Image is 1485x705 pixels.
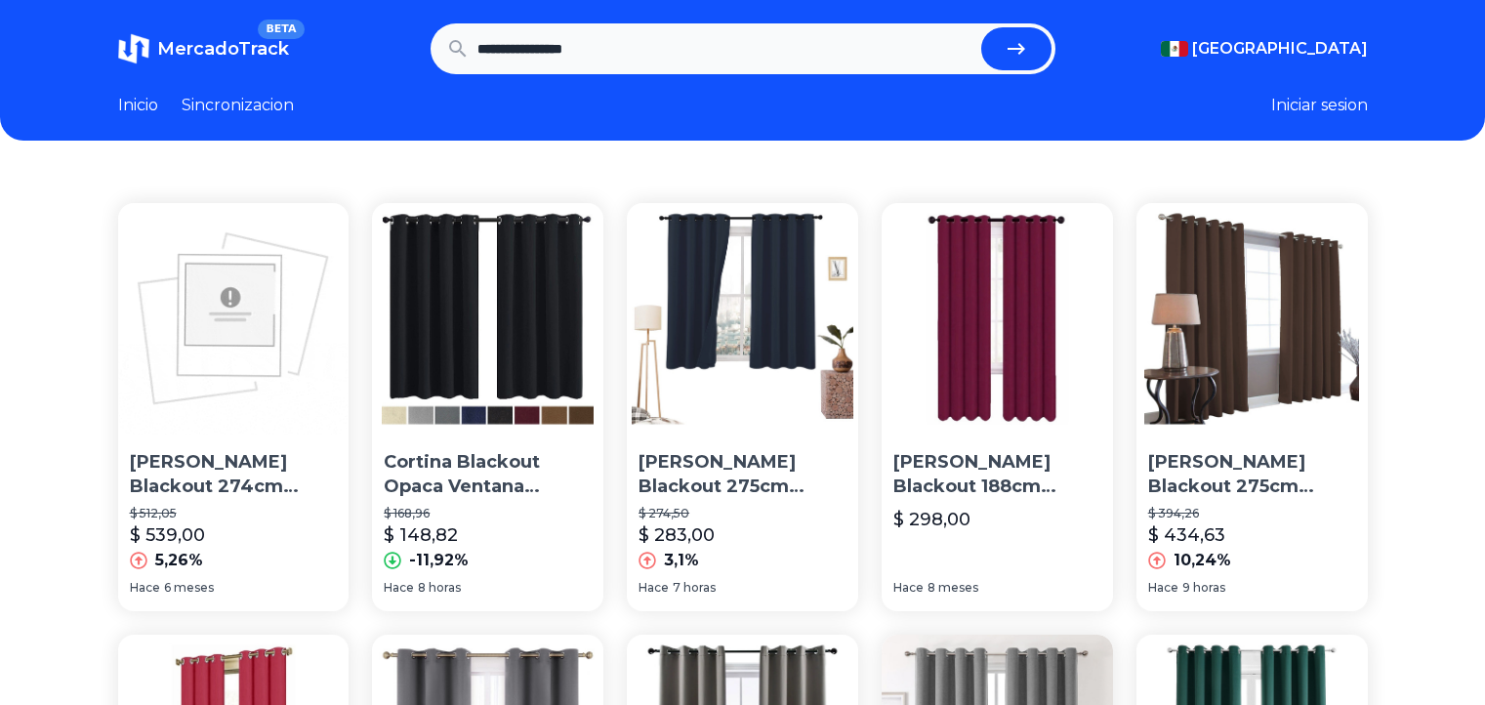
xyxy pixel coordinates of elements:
[1148,450,1356,499] p: [PERSON_NAME] Blackout 275cm Ancho X 215cm De Largo En 2 Paneles
[1161,37,1368,61] button: [GEOGRAPHIC_DATA]
[384,450,592,499] p: Cortina Blackout Opaca Ventana 132x137cm Cuarto Sala 1pz
[639,580,669,596] span: Hace
[664,549,699,572] p: 3,1%
[1161,41,1188,57] img: Mexico
[627,203,858,435] img: Cortinas Blackout 275cm Ancho X 160cm Alto - En 2 Páneles
[418,580,461,596] span: 8 horas
[384,506,592,521] p: $ 168,96
[673,580,716,596] span: 7 horas
[639,521,715,549] p: $ 283,00
[384,521,458,549] p: $ 148,82
[627,203,858,611] a: Cortinas Blackout 275cm Ancho X 160cm Alto - En 2 Páneles[PERSON_NAME] Blackout 275cm Ancho X 160...
[1182,580,1225,596] span: 9 horas
[118,94,158,117] a: Inicio
[893,450,1101,499] p: [PERSON_NAME] Blackout 188cm Ancho X 213cm Largo En 2 Paneles
[130,580,160,596] span: Hace
[164,580,214,596] span: 6 meses
[1148,580,1178,596] span: Hace
[118,203,350,611] a: Cortinas Blackout 274cm Ancho X 213cm De Largo En 2 Paneles[PERSON_NAME] Blackout 274cm Ancho X 2...
[928,580,978,596] span: 8 meses
[372,203,603,611] a: Cortina Blackout Opaca Ventana 132x137cm Cuarto Sala 1pzCortina Blackout Opaca Ventana 132x137cm ...
[130,450,338,499] p: [PERSON_NAME] Blackout 274cm Ancho X 213cm De Largo En 2 Paneles
[409,549,469,572] p: -11,92%
[893,580,924,596] span: Hace
[118,203,350,435] img: Cortinas Blackout 274cm Ancho X 213cm De Largo En 2 Paneles
[1136,203,1368,435] img: Cortinas Blackout 275cm Ancho X 215cm De Largo En 2 Paneles
[118,33,289,64] a: MercadoTrackBETA
[1271,94,1368,117] button: Iniciar sesion
[882,203,1113,435] img: Cortinas Blackout 188cm Ancho X 213cm Largo En 2 Paneles
[130,506,338,521] p: $ 512,05
[893,506,970,533] p: $ 298,00
[155,549,203,572] p: 5,26%
[1148,506,1356,521] p: $ 394,26
[118,33,149,64] img: MercadoTrack
[639,450,846,499] p: [PERSON_NAME] Blackout 275cm Ancho X 160cm Alto - En 2 Páneles
[258,20,304,39] span: BETA
[882,203,1113,611] a: Cortinas Blackout 188cm Ancho X 213cm Largo En 2 Paneles [PERSON_NAME] Blackout 188cm Ancho X 213...
[1136,203,1368,611] a: Cortinas Blackout 275cm Ancho X 215cm De Largo En 2 Paneles[PERSON_NAME] Blackout 275cm Ancho X 2...
[157,38,289,60] span: MercadoTrack
[384,580,414,596] span: Hace
[372,203,603,435] img: Cortina Blackout Opaca Ventana 132x137cm Cuarto Sala 1pz
[130,521,205,549] p: $ 539,00
[1174,549,1231,572] p: 10,24%
[182,94,294,117] a: Sincronizacion
[1148,521,1225,549] p: $ 434,63
[1192,37,1368,61] span: [GEOGRAPHIC_DATA]
[639,506,846,521] p: $ 274,50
